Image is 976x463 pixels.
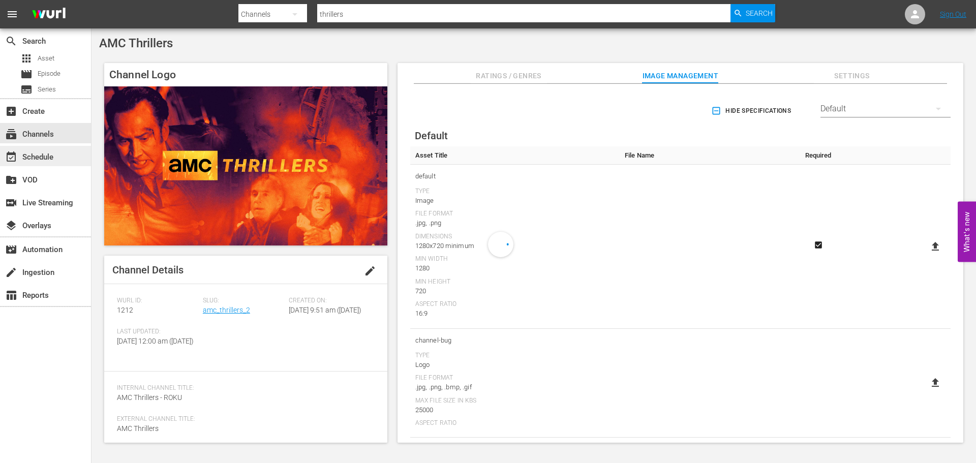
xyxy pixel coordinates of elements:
[24,3,73,26] img: ans4CAIJ8jUAAAAAAAAAAAAAAAAAAAAAAAAgQb4GAAAAAAAAAAAAAAAAAAAAAAAAJMjXAAAAAAAAAAAAAAAAAAAAAAAAgAT5G...
[20,68,33,80] span: movie
[289,297,370,305] span: Created On:
[358,259,382,283] button: edit
[642,70,718,82] span: Image Management
[415,300,615,308] div: Aspect Ratio
[415,308,615,319] div: 16:9
[5,266,17,279] span: Ingestion
[104,86,387,245] img: AMC Thrillers
[730,4,775,22] button: Search
[117,306,133,314] span: 1212
[20,83,33,96] span: subtitles
[117,415,370,423] span: External Channel Title:
[796,146,840,165] th: Required
[415,419,615,427] div: Aspect Ratio
[38,84,56,95] span: Series
[958,201,976,262] button: Open Feedback Widget
[5,151,17,163] span: Schedule
[415,352,615,360] div: Type
[5,289,17,301] span: Reports
[5,35,17,47] span: Search
[203,297,284,305] span: Slug:
[415,360,615,370] div: Logo
[99,36,173,50] span: AMC Thrillers
[117,424,159,433] span: AMC Thrillers
[117,297,198,305] span: Wurl ID:
[117,384,370,392] span: Internal Channel Title:
[415,255,615,263] div: Min Width
[415,196,615,206] div: Image
[415,130,448,142] span: Default
[820,95,951,123] div: Default
[620,146,796,165] th: File Name
[415,374,615,382] div: File Format
[812,240,825,250] svg: Required
[415,334,615,347] span: channel-bug
[5,243,17,256] span: Automation
[104,63,387,86] h4: Channel Logo
[415,443,615,456] span: Bits Tile
[5,174,17,186] span: VOD
[814,70,890,82] span: Settings
[5,220,17,232] span: Overlays
[117,337,194,345] span: [DATE] 12:00 am ([DATE])
[709,97,795,125] button: Hide Specifications
[112,264,184,276] span: Channel Details
[289,306,361,314] span: [DATE] 9:51 am ([DATE])
[746,4,773,22] span: Search
[415,397,615,405] div: Max File Size In Kbs
[20,52,33,65] span: Asset
[415,170,615,183] span: default
[117,328,198,336] span: Last Updated:
[415,210,615,218] div: File Format
[415,241,615,251] div: 1280x720 minimum
[415,278,615,286] div: Min Height
[38,53,54,64] span: Asset
[415,233,615,241] div: Dimensions
[415,188,615,196] div: Type
[415,286,615,296] div: 720
[713,106,791,116] span: Hide Specifications
[415,218,615,228] div: .jpg, .png
[5,105,17,117] span: Create
[203,306,250,314] a: amc_thrillers_2
[415,263,615,273] div: 1280
[410,146,620,165] th: Asset Title
[5,197,17,209] span: Live Streaming
[940,10,966,18] a: Sign Out
[364,265,376,277] span: edit
[415,405,615,415] div: 25000
[38,69,60,79] span: Episode
[471,70,547,82] span: Ratings / Genres
[117,393,182,402] span: AMC Thrillers - ROKU
[5,128,17,140] span: Channels
[6,8,18,20] span: menu
[415,382,615,392] div: .jpg, .png, .bmp, .gif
